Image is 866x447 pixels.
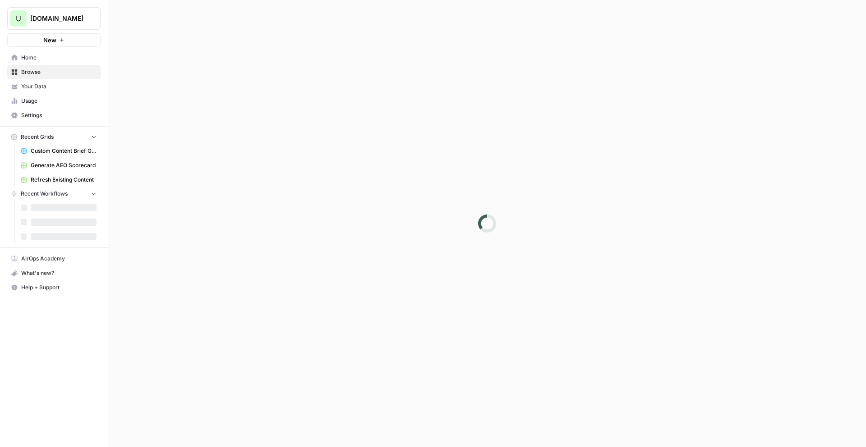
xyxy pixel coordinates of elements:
[7,266,101,280] button: What's new?
[7,50,101,65] a: Home
[43,36,56,45] span: New
[17,144,101,158] a: Custom Content Brief Grid
[21,255,97,263] span: AirOps Academy
[7,94,101,108] a: Usage
[8,266,100,280] div: What's new?
[21,283,97,292] span: Help + Support
[17,158,101,173] a: Generate AEO Scorecard
[21,133,54,141] span: Recent Grids
[31,147,97,155] span: Custom Content Brief Grid
[16,13,21,24] span: U
[21,111,97,119] span: Settings
[21,68,97,76] span: Browse
[7,7,101,30] button: Workspace: Upgrow.io
[21,190,68,198] span: Recent Workflows
[21,54,97,62] span: Home
[21,82,97,91] span: Your Data
[21,97,97,105] span: Usage
[31,161,97,169] span: Generate AEO Scorecard
[31,176,97,184] span: Refresh Existing Content
[17,173,101,187] a: Refresh Existing Content
[7,280,101,295] button: Help + Support
[7,108,101,123] a: Settings
[7,251,101,266] a: AirOps Academy
[7,79,101,94] a: Your Data
[7,130,101,144] button: Recent Grids
[30,14,85,23] span: [DOMAIN_NAME]
[7,33,101,47] button: New
[7,65,101,79] a: Browse
[7,187,101,201] button: Recent Workflows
